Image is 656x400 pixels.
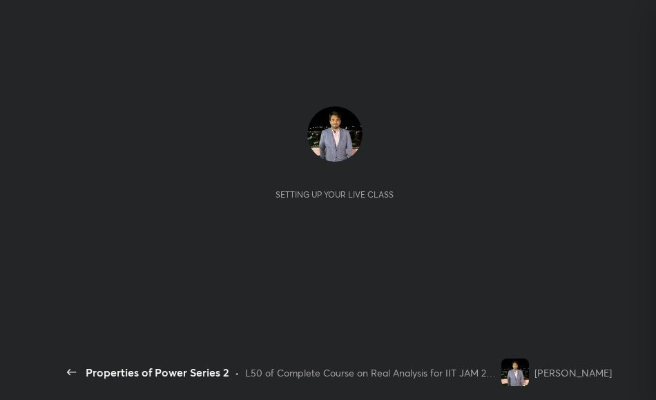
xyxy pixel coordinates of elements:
div: Properties of Power Series 2 [86,364,229,381]
div: Setting up your live class [276,189,394,200]
img: 9689d3ed888646769c7969bc1f381e91.jpg [307,106,363,162]
div: • [235,365,240,380]
img: 9689d3ed888646769c7969bc1f381e91.jpg [501,359,529,386]
div: L50 of Complete Course on Real Analysis for IIT JAM 2026 [245,365,496,380]
div: [PERSON_NAME] [534,365,612,380]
